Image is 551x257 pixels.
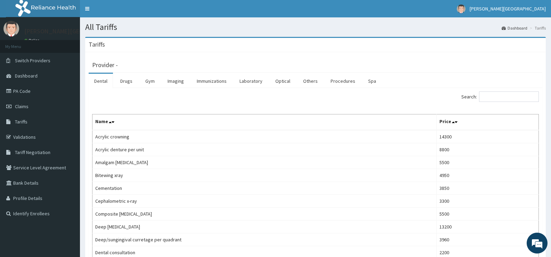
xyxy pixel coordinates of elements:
td: 3300 [437,195,539,208]
span: Tariff Negotiation [15,149,50,155]
a: Imaging [162,74,189,88]
td: Deep [MEDICAL_DATA] [92,220,437,233]
span: [PERSON_NAME][GEOGRAPHIC_DATA] [470,6,546,12]
p: [PERSON_NAME][GEOGRAPHIC_DATA] [24,28,127,34]
td: Acrylic denture per unit [92,143,437,156]
td: Composite [MEDICAL_DATA] [92,208,437,220]
label: Search: [461,91,539,102]
a: Online [24,38,41,43]
h3: Provider - [92,62,118,68]
td: 3960 [437,233,539,246]
td: 8800 [437,143,539,156]
td: 4950 [437,169,539,182]
h3: Tariffs [89,41,105,48]
span: Claims [15,103,29,110]
td: Deep/sungingival curretage per quadrant [92,233,437,246]
span: Switch Providers [15,57,50,64]
a: Optical [270,74,296,88]
img: User Image [3,21,19,37]
h1: All Tariffs [85,23,546,32]
td: Amalgam [MEDICAL_DATA] [92,156,437,169]
a: Laboratory [234,74,268,88]
td: Acrylic crowning [92,130,437,143]
a: Gym [140,74,160,88]
a: Dashboard [502,25,527,31]
span: Tariffs [15,119,27,125]
td: Cementation [92,182,437,195]
th: Name [92,114,437,130]
a: Dental [89,74,113,88]
a: Others [298,74,323,88]
td: 13200 [437,220,539,233]
a: Immunizations [191,74,232,88]
li: Tariffs [528,25,546,31]
a: Spa [363,74,382,88]
span: Dashboard [15,73,38,79]
img: User Image [457,5,465,13]
td: 14300 [437,130,539,143]
th: Price [437,114,539,130]
td: 5500 [437,208,539,220]
a: Procedures [325,74,361,88]
td: 5500 [437,156,539,169]
a: Drugs [115,74,138,88]
td: 3850 [437,182,539,195]
td: Cephalometric x-ray [92,195,437,208]
td: Bitewing xray [92,169,437,182]
input: Search: [479,91,539,102]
